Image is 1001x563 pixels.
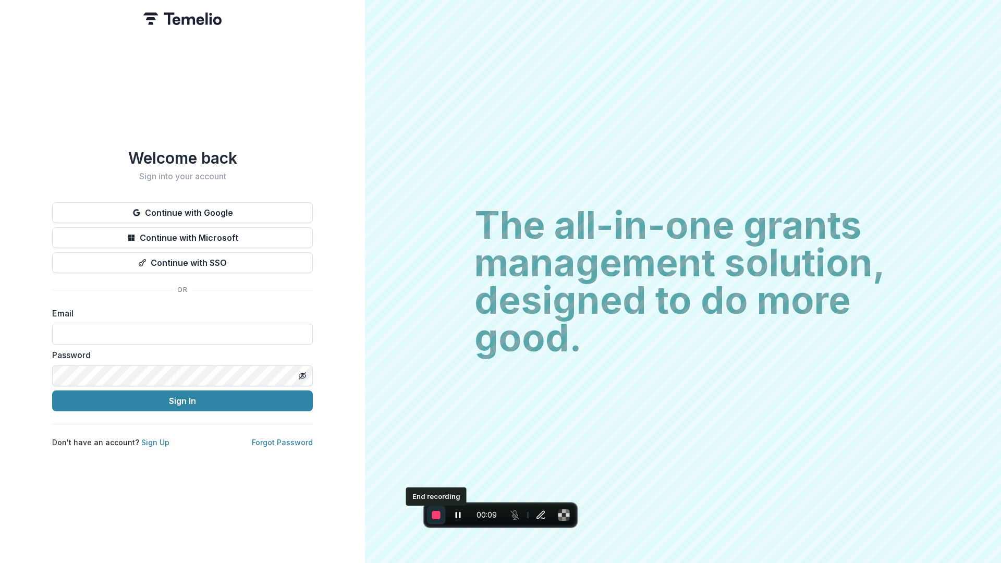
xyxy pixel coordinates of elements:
[294,368,311,384] button: Toggle password visibility
[52,252,313,273] button: Continue with SSO
[52,390,313,411] button: Sign In
[52,437,169,448] p: Don't have an account?
[252,438,313,447] a: Forgot Password
[141,438,169,447] a: Sign Up
[52,202,313,223] button: Continue with Google
[52,149,313,167] h1: Welcome back
[143,13,222,25] img: Temelio
[52,227,313,248] button: Continue with Microsoft
[52,349,307,361] label: Password
[52,172,313,181] h2: Sign into your account
[52,307,307,320] label: Email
